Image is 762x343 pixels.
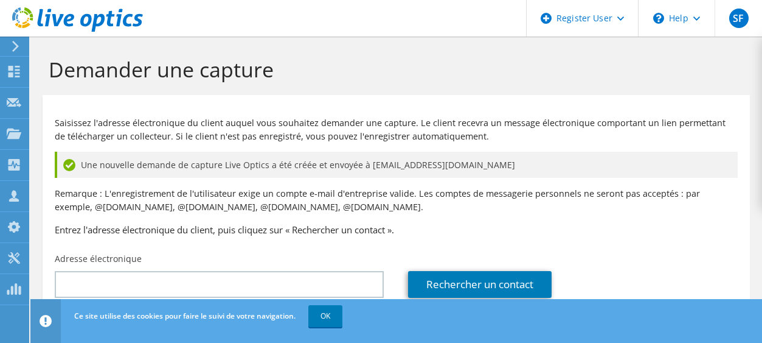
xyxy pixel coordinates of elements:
svg: \n [653,13,664,24]
a: Rechercher un contact [408,271,552,298]
a: OK [308,305,342,327]
p: Saisissez l'adresse électronique du client auquel vous souhaitez demander une capture. Le client ... [55,116,738,143]
p: Remarque : L'enregistrement de l'utilisateur exige un compte e-mail d'entreprise valide. Les comp... [55,187,738,214]
span: Ce site utilise des cookies pour faire le suivi de votre navigation. [74,311,296,321]
span: Une nouvelle demande de capture Live Optics a été créée et envoyée à [EMAIL_ADDRESS][DOMAIN_NAME] [81,158,515,172]
label: Adresse électronique [55,253,142,265]
span: SF [729,9,749,28]
h3: Entrez l'adresse électronique du client, puis cliquez sur « Rechercher un contact ». [55,223,738,236]
h1: Demander une capture [49,57,738,82]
